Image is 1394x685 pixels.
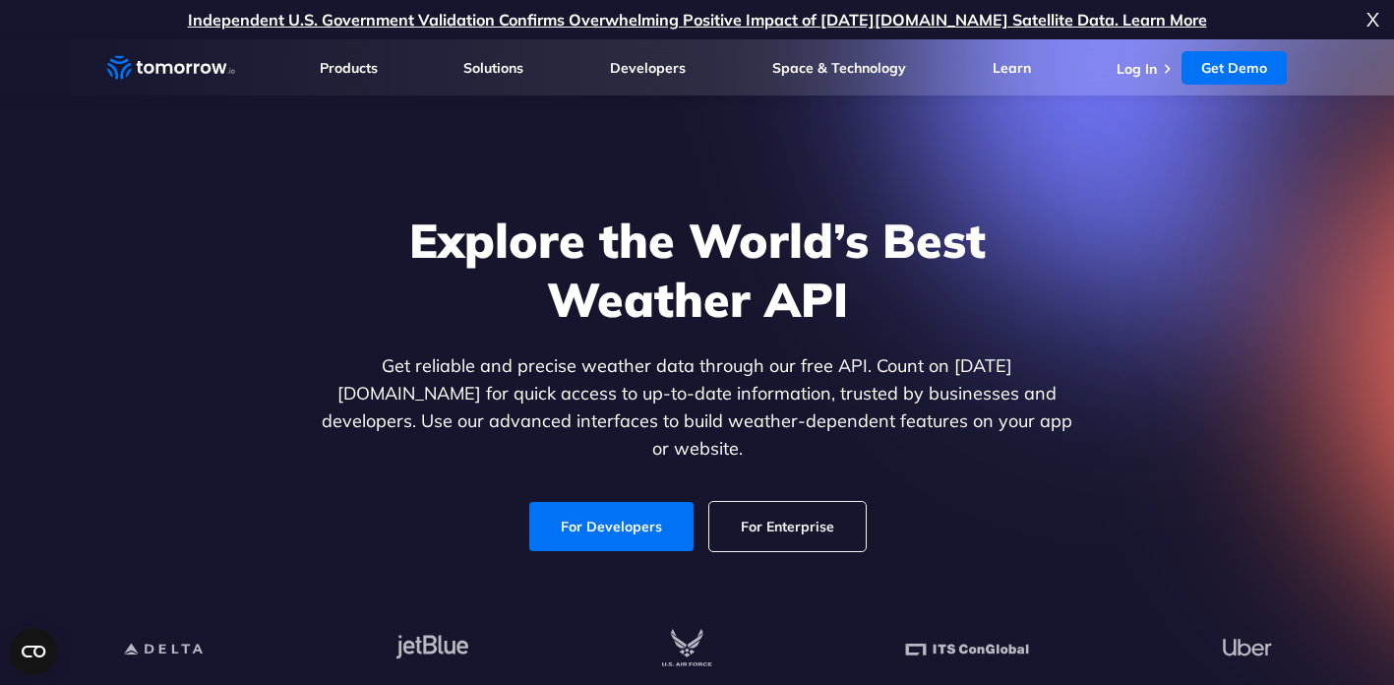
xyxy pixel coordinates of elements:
[772,59,906,77] a: Space & Technology
[1117,60,1157,78] a: Log In
[463,59,523,77] a: Solutions
[318,352,1077,463] p: Get reliable and precise weather data through our free API. Count on [DATE][DOMAIN_NAME] for quic...
[10,628,57,675] button: Open CMP widget
[107,53,235,83] a: Home link
[709,502,866,551] a: For Enterprise
[993,59,1031,77] a: Learn
[318,211,1077,329] h1: Explore the World’s Best Weather API
[188,10,1207,30] a: Independent U.S. Government Validation Confirms Overwhelming Positive Impact of [DATE][DOMAIN_NAM...
[320,59,378,77] a: Products
[610,59,686,77] a: Developers
[1182,51,1287,85] a: Get Demo
[529,502,694,551] a: For Developers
